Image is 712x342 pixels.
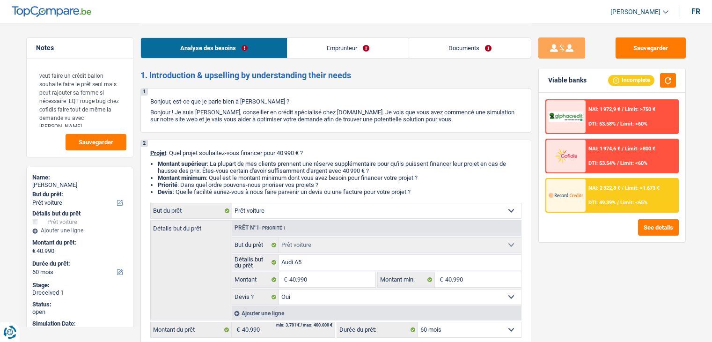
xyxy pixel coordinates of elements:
div: Prêt n°1 [232,225,288,231]
span: NAI: 1 972,9 € [588,106,620,112]
label: But du prêt: [32,191,125,198]
img: Cofidis [549,147,583,164]
span: NAI: 1 974,6 € [588,146,620,152]
label: Durée du prêt: [32,260,125,268]
label: Montant [232,272,279,287]
span: / [622,185,624,191]
label: Montant min. [378,272,435,287]
li: : Dans quel ordre pouvons-nous prioriser vos projets ? [158,181,521,188]
span: Devis [158,188,173,195]
span: / [617,160,619,166]
a: Emprunteur [287,38,409,58]
label: Durée du prêt: [337,322,418,337]
div: open [32,308,127,316]
div: Status: [32,301,127,308]
div: Name: [32,174,127,181]
div: Détails but du prêt [32,210,127,217]
a: [PERSON_NAME] [603,4,668,20]
span: Sauvegarder [79,139,113,145]
h2: 1. Introduction & upselling by understanding their needs [140,70,531,81]
label: Devis ? [232,290,279,305]
div: Ajouter une ligne [32,227,127,234]
span: NAI: 2 322,8 € [588,185,620,191]
a: Documents [409,38,531,58]
a: Analyse des besoins [141,38,287,58]
div: Incomplete [608,75,654,85]
button: Sauvegarder [616,37,686,59]
img: TopCompare Logo [12,6,91,17]
span: Limit: >1.673 € [625,185,660,191]
span: € [32,247,36,255]
img: AlphaCredit [549,112,583,122]
p: Bonjour ! Je suis [PERSON_NAME], conseiller en crédit spécialisé chez [DOMAIN_NAME]. Je vois que ... [150,109,521,123]
span: Limit: <60% [620,160,647,166]
span: / [622,146,624,152]
span: / [622,106,624,112]
button: See details [638,219,679,236]
div: Simulation Date: [32,320,127,327]
label: Détails but du prêt [232,255,279,270]
li: : Quelle facilité auriez-vous à nous faire parvenir un devis ou une facture pour votre projet ? [158,188,521,195]
label: Détails but du prêt [151,221,232,231]
div: Dreceived 1 [32,289,127,297]
img: Record Credits [549,186,583,204]
button: Sauvegarder [66,134,126,150]
span: Projet [150,149,166,156]
strong: Montant minimum [158,174,206,181]
h5: Notes [36,44,124,52]
div: 1 [141,89,148,96]
div: min: 3.701 € / max: 400.000 € [276,323,332,327]
span: [PERSON_NAME] [610,8,661,16]
strong: Priorité [158,181,177,188]
span: Limit: >800 € [625,146,655,152]
span: € [279,272,289,287]
label: Montant du prêt: [32,239,125,246]
span: / [617,121,619,127]
p: : Quel projet souhaitez-vous financer pour 40 990 € ? [150,149,521,156]
span: / [617,200,619,206]
li: : Quel est le montant minimum dont vous avez besoin pour financer votre projet ? [158,174,521,181]
div: Ajouter une ligne [232,306,521,320]
div: fr [691,7,700,16]
span: € [435,272,445,287]
div: Stage: [32,282,127,289]
p: Bonjour, est-ce que je parle bien à [PERSON_NAME] ? [150,98,521,105]
span: Limit: >750 € [625,106,655,112]
span: DTI: 49.39% [588,200,616,206]
label: But du prêt [232,238,279,253]
span: DTI: 53.58% [588,121,616,127]
div: Viable banks [548,76,587,84]
span: Limit: <65% [620,200,647,206]
strong: Montant supérieur [158,160,207,167]
label: But du prêt [151,203,232,218]
span: - Priorité 1 [259,225,286,230]
span: DTI: 53.54% [588,160,616,166]
label: Montant du prêt [151,322,232,337]
div: [PERSON_NAME] [32,181,127,189]
div: 2 [141,140,148,147]
span: € [232,322,242,337]
span: Limit: <60% [620,121,647,127]
li: : La plupart de mes clients prennent une réserve supplémentaire pour qu'ils puissent financer leu... [158,160,521,174]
